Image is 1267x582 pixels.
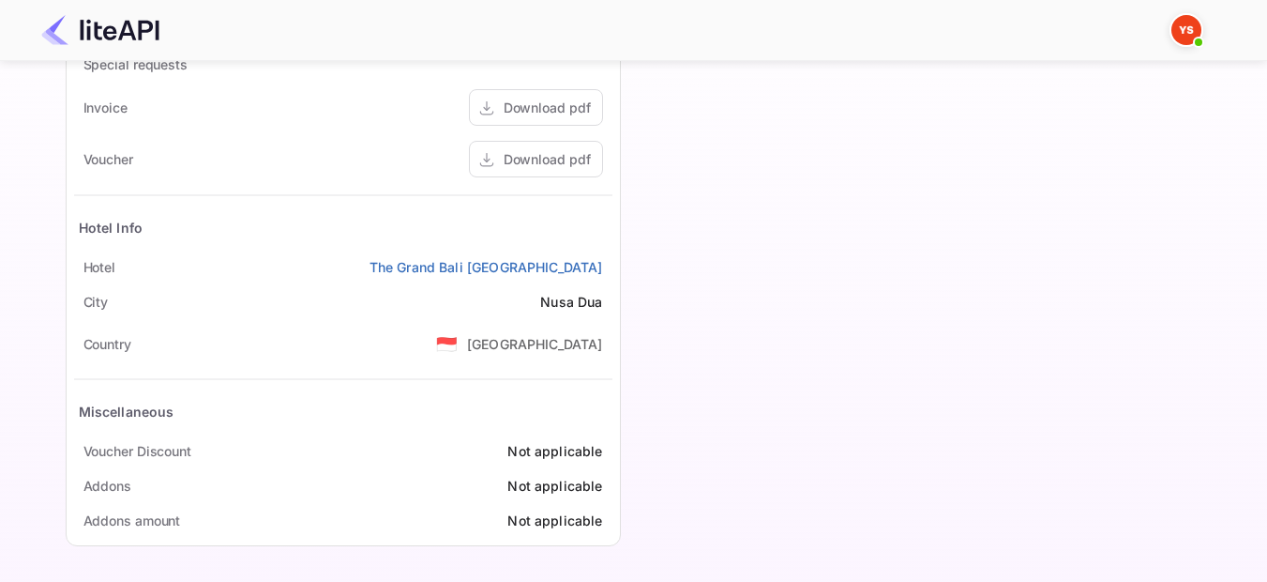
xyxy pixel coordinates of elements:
img: LiteAPI Logo [41,15,159,45]
div: Country [83,334,131,354]
div: Hotel Info [79,218,143,237]
div: Voucher Discount [83,441,191,461]
div: Download pdf [504,98,591,117]
div: Addons amount [83,511,181,530]
div: Not applicable [507,476,602,496]
div: Not applicable [507,511,602,530]
div: Addons [83,476,131,496]
img: Yandex Support [1171,15,1201,45]
div: Voucher [83,149,133,169]
div: Download pdf [504,149,591,169]
div: City [83,292,109,312]
div: [GEOGRAPHIC_DATA] [467,334,603,354]
span: United States [436,327,458,360]
div: Miscellaneous [79,402,174,421]
div: Hotel [83,257,116,277]
a: The Grand Bali [GEOGRAPHIC_DATA] [370,257,603,277]
div: Not applicable [507,441,602,461]
div: Nusa Dua [540,292,602,312]
div: Special requests [83,54,188,74]
div: Invoice [83,98,128,117]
